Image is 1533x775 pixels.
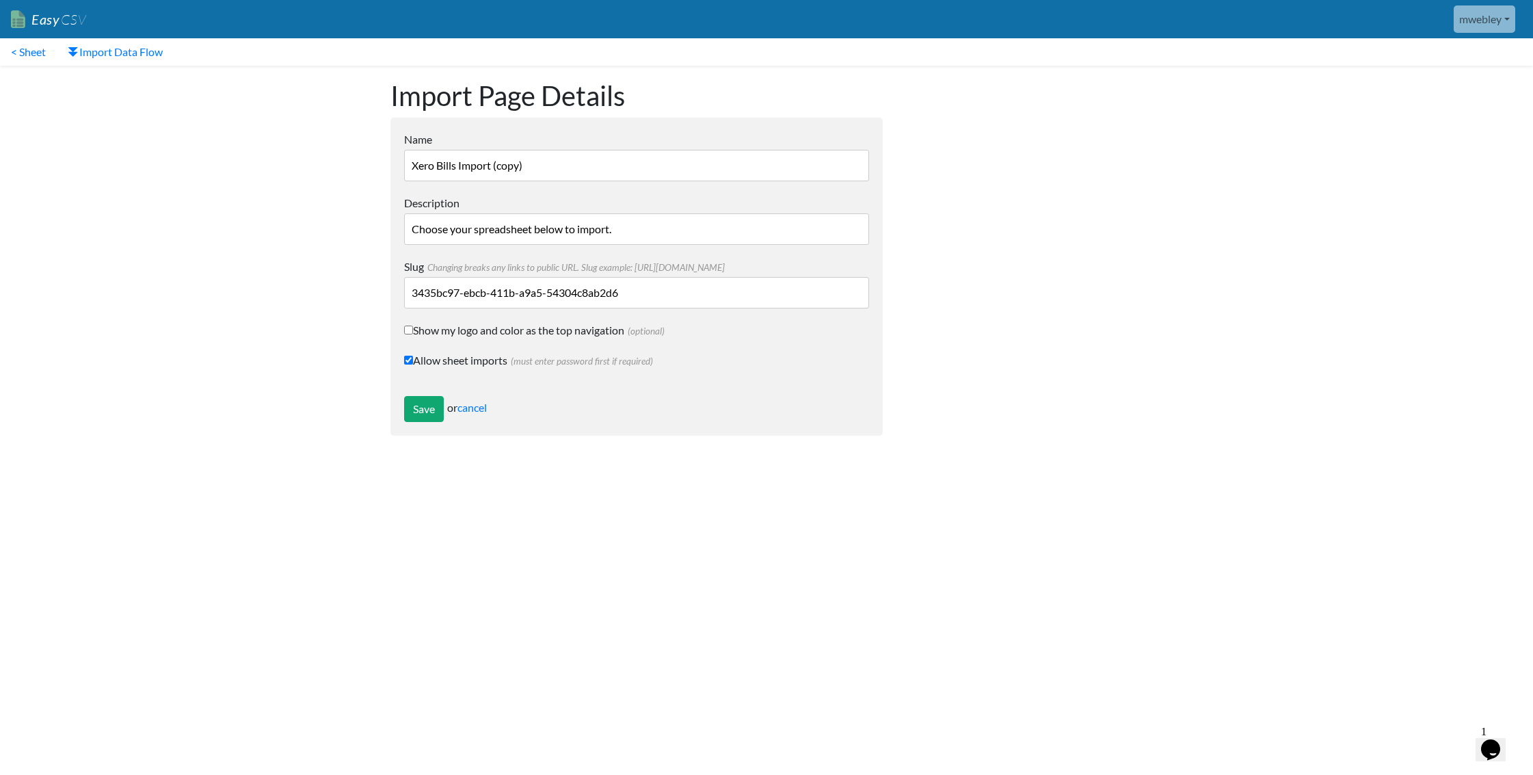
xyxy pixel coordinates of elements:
[507,356,653,367] span: (must enter password first if required)
[404,131,869,148] label: Name
[404,396,869,422] div: or
[404,352,869,369] label: Allow sheet imports
[404,259,869,275] label: Slug
[404,195,869,211] label: Description
[424,262,725,273] span: Changing breaks any links to public URL. Slug example: [URL][DOMAIN_NAME]
[624,326,665,337] span: (optional)
[404,396,444,422] input: Save
[404,326,413,334] input: Show my logo and color as the top navigation(optional)
[59,11,86,28] span: CSV
[11,5,86,34] a: EasyCSV
[404,356,413,365] input: Allow sheet imports(must enter password first if required)
[57,38,174,66] a: Import Data Flow
[390,79,883,112] h1: Import Page Details
[1454,5,1515,33] a: mwebley
[1476,720,1519,761] iframe: chat widget
[457,401,487,414] a: cancel
[404,322,869,339] label: Show my logo and color as the top navigation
